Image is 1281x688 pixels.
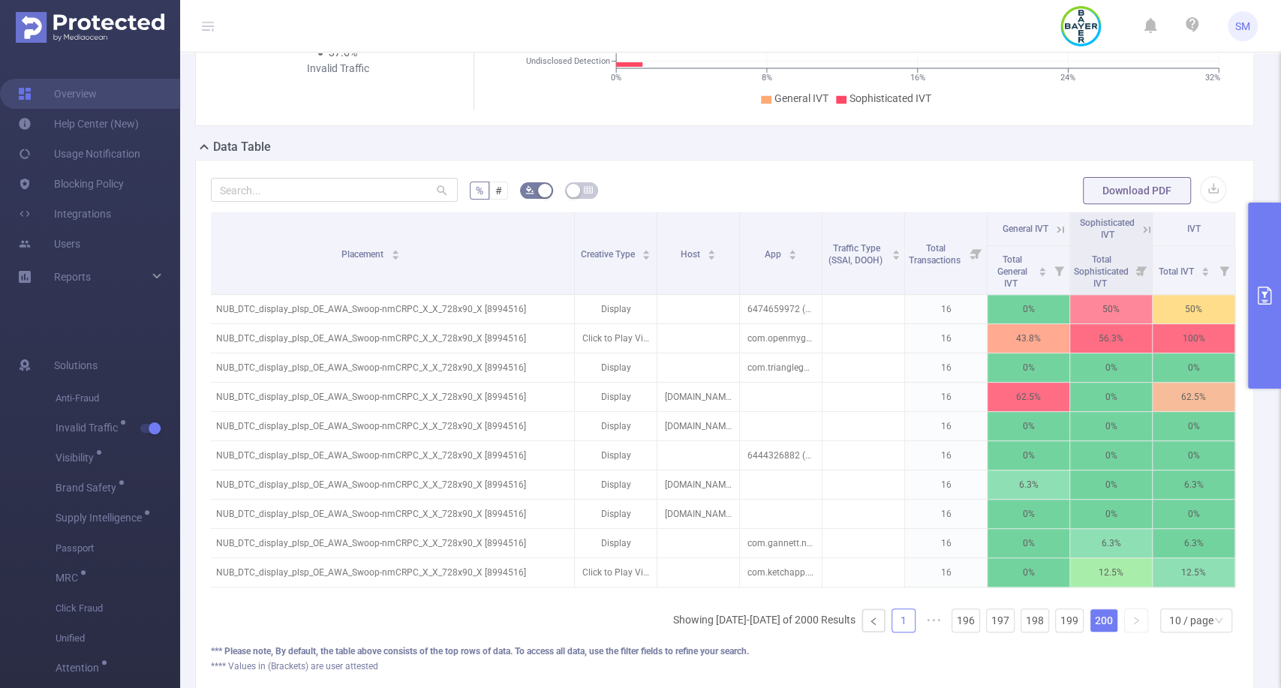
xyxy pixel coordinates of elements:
[988,500,1069,528] p: 0%
[1153,441,1234,470] p: 0%
[657,470,739,499] p: [DOMAIN_NAME]
[910,73,925,83] tspan: 16%
[575,383,657,411] p: Display
[1153,295,1234,323] p: 50%
[167,295,574,323] p: NUB_DTC_display_plsp_OE_AWA_Swoop-nmCRPC_X_X_728x90_X [8994516]
[905,324,987,353] p: 16
[56,572,83,583] span: MRC
[1169,609,1213,632] div: 10 / page
[892,248,901,257] div: Sort
[575,441,657,470] p: Display
[575,295,657,323] p: Display
[774,92,828,104] span: General IVT
[1153,558,1234,587] p: 12.5%
[1070,500,1152,528] p: 0%
[789,254,797,258] i: icon: caret-down
[740,529,822,557] p: com.gannett.news.local.WGRZNews
[1070,295,1152,323] p: 50%
[575,470,657,499] p: Display
[1153,412,1234,440] p: 0%
[1055,608,1084,632] li: 199
[476,185,483,197] span: %
[789,248,797,252] i: icon: caret-up
[905,441,987,470] p: 16
[211,659,1238,673] div: **** Values in (Brackets) are user attested
[707,248,716,257] div: Sort
[167,324,574,353] p: NUB_DTC_display_plsp_OE_AWA_Swoop-nmCRPC_X_X_728x90_X [8994516]
[211,644,1238,658] div: *** Please note, By default, the table above consists of the top rows of data. To access all data...
[1153,529,1234,557] p: 6.3%
[905,470,987,499] p: 16
[167,412,574,440] p: NUB_DTC_display_plsp_OE_AWA_Swoop-nmCRPC_X_X_728x90_X [8994516]
[905,412,987,440] p: 16
[892,248,901,252] i: icon: caret-up
[18,79,97,109] a: Overview
[708,254,716,258] i: icon: caret-down
[1039,270,1047,275] i: icon: caret-down
[1153,324,1234,353] p: 100%
[56,452,99,463] span: Visibility
[18,229,80,259] a: Users
[16,12,164,43] img: Protected Media
[892,609,915,632] a: 1
[869,617,878,626] i: icon: left
[329,47,357,59] span: 37.6%
[905,529,987,557] p: 16
[1201,265,1210,274] div: Sort
[575,529,657,557] p: Display
[1083,177,1191,204] button: Download PDF
[905,353,987,382] p: 16
[167,353,574,382] p: NUB_DTC_display_plsp_OE_AWA_Swoop-nmCRPC_X_X_728x90_X [8994516]
[1213,246,1234,294] i: Filter menu
[988,412,1069,440] p: 0%
[1153,470,1234,499] p: 6.3%
[1201,270,1210,275] i: icon: caret-down
[391,254,399,258] i: icon: caret-down
[1205,73,1220,83] tspan: 32%
[922,608,946,632] span: •••
[905,558,987,587] p: 16
[1153,383,1234,411] p: 62.5%
[952,608,980,632] li: 196
[909,243,963,266] span: Total Transactions
[708,248,716,252] i: icon: caret-up
[1048,246,1069,294] i: Filter menu
[642,248,651,257] div: Sort
[1074,254,1129,289] span: Total Sophisticated IVT
[54,262,91,292] a: Reports
[611,73,621,83] tspan: 0%
[1070,558,1152,587] p: 12.5%
[1201,265,1210,269] i: icon: caret-up
[1131,246,1152,294] i: Filter menu
[1061,73,1076,83] tspan: 24%
[997,254,1027,289] span: Total General IVT
[1070,470,1152,499] p: 0%
[56,512,147,523] span: Supply Intelligence
[1070,383,1152,411] p: 0%
[1159,266,1196,277] span: Total IVT
[642,248,651,252] i: icon: caret-up
[56,593,180,623] span: Click Fraud
[892,254,901,258] i: icon: caret-down
[740,295,822,323] p: 6474659972 (com.brainworks.nummatch)
[673,608,856,632] li: Showing [DATE]-[DATE] of 2000 Results
[1021,609,1048,632] a: 198
[167,529,574,557] p: NUB_DTC_display_plsp_OE_AWA_Swoop-nmCRPC_X_X_728x90_X [8994516]
[1021,608,1049,632] li: 198
[1132,616,1141,625] i: icon: right
[740,353,822,382] p: com.trianglegames.squarebird
[167,558,574,587] p: NUB_DTC_display_plsp_OE_AWA_Swoop-nmCRPC_X_X_728x90_X [8994516]
[167,470,574,499] p: NUB_DTC_display_plsp_OE_AWA_Swoop-nmCRPC_X_X_728x90_X [8994516]
[642,254,651,258] i: icon: caret-down
[1070,441,1152,470] p: 0%
[966,212,987,294] i: Filter menu
[56,623,180,653] span: Unified
[1187,224,1201,234] span: IVT
[988,324,1069,353] p: 43.8%
[828,243,885,266] span: Traffic Type (SSAI, DOOH)
[988,441,1069,470] p: 0%
[54,271,91,283] span: Reports
[862,608,886,632] li: Previous Page
[1070,353,1152,382] p: 0%
[18,139,140,169] a: Usage Notification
